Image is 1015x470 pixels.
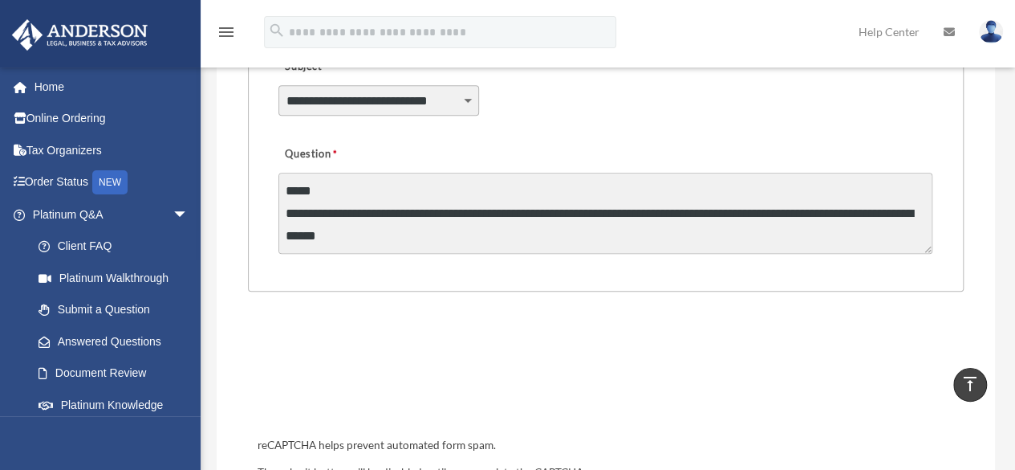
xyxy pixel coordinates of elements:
[92,170,128,194] div: NEW
[11,134,213,166] a: Tax Organizers
[953,368,987,402] a: vertical_align_top
[22,262,213,294] a: Platinum Walkthrough
[217,22,236,42] i: menu
[22,358,213,390] a: Document Review
[278,143,403,166] label: Question
[7,19,152,51] img: Anderson Advisors Platinum Portal
[22,325,213,358] a: Answered Questions
[217,28,236,42] a: menu
[22,231,213,263] a: Client FAQ
[22,389,213,440] a: Platinum Knowledge Room
[11,166,213,199] a: Order StatusNEW
[268,22,286,39] i: search
[979,20,1003,43] img: User Pic
[960,374,980,394] i: vertical_align_top
[11,198,213,231] a: Platinum Q&Aarrow_drop_down
[11,71,213,103] a: Home
[22,294,205,326] a: Submit a Question
[173,198,205,231] span: arrow_drop_down
[253,341,497,404] iframe: reCAPTCHA
[251,436,960,456] div: reCAPTCHA helps prevent automated form spam.
[11,103,213,135] a: Online Ordering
